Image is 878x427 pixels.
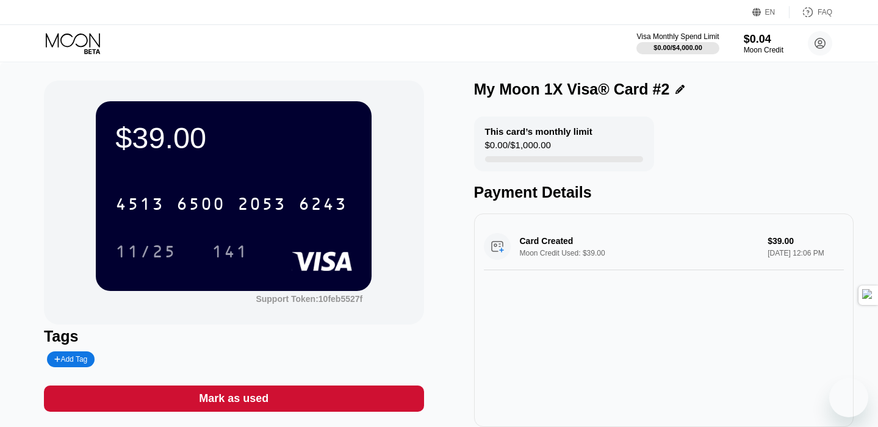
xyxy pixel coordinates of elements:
div: $39.00 [115,121,352,155]
div: Support Token: 10feb5527f [256,294,362,304]
div: Visa Monthly Spend Limit$0.00/$4,000.00 [636,32,719,54]
div: FAQ [818,8,832,16]
div: 6500 [176,196,225,215]
div: Mark as used [199,392,268,406]
div: This card’s monthly limit [485,126,592,137]
div: 6243 [298,196,347,215]
div: Support Token:10feb5527f [256,294,362,304]
div: Moon Credit [744,46,783,54]
div: $0.00 / $1,000.00 [485,140,551,156]
div: 2053 [237,196,286,215]
div: 11/25 [106,236,185,267]
div: $0.04 [744,33,783,46]
div: 141 [203,236,257,267]
div: Add Tag [54,355,87,364]
iframe: Button to launch messaging window [829,378,868,417]
div: EN [752,6,790,18]
div: My Moon 1X Visa® Card #2 [474,81,670,98]
div: $0.04Moon Credit [744,33,783,54]
div: 4513650020536243 [108,188,354,219]
div: Visa Monthly Spend Limit [636,32,719,41]
div: FAQ [790,6,832,18]
div: Payment Details [474,184,854,201]
div: 11/25 [115,243,176,263]
div: 4513 [115,196,164,215]
div: Mark as used [44,386,424,412]
div: Add Tag [47,351,95,367]
div: EN [765,8,775,16]
div: 141 [212,243,248,263]
div: Tags [44,328,424,345]
div: $0.00 / $4,000.00 [653,44,702,51]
